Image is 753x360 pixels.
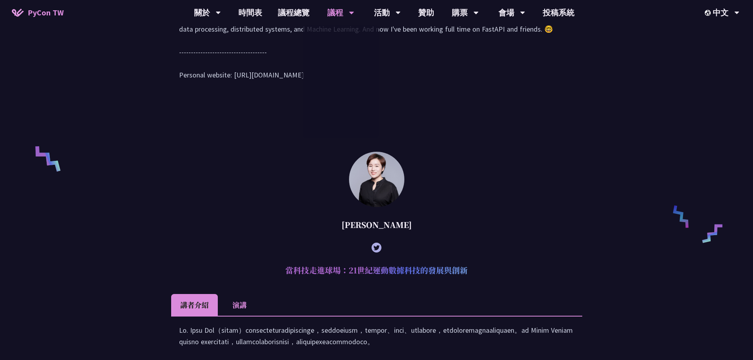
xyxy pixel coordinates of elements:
[349,152,404,207] img: 林滿新
[705,10,713,16] img: Locale Icon
[171,213,582,237] div: [PERSON_NAME]
[4,3,72,23] a: PyCon TW
[171,294,218,316] li: 講者介紹
[171,258,582,282] h2: 當科技走進球場：21世紀運動數據科技的發展與創新
[218,294,261,316] li: 演講
[28,7,64,19] span: PyCon TW
[12,9,24,17] img: Home icon of PyCon TW 2025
